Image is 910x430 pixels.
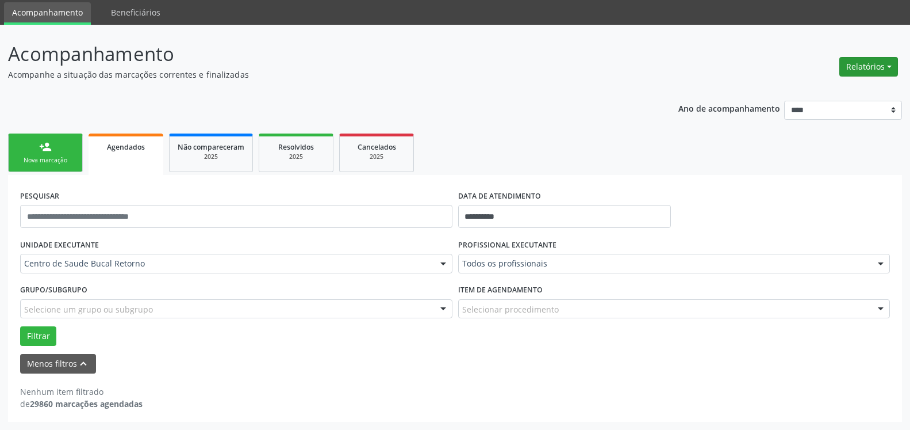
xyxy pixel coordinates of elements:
[20,187,59,205] label: PESQUISAR
[39,140,52,153] div: person_add
[458,187,541,205] label: DATA DE ATENDIMENTO
[24,303,153,315] span: Selecione um grupo ou subgrupo
[20,386,143,398] div: Nenhum item filtrado
[178,153,244,161] div: 2025
[178,142,244,152] span: Não compareceram
[20,398,143,410] div: de
[17,156,74,165] div: Nova marcação
[8,69,634,81] p: Acompanhe a situação das marcações correntes e finalizadas
[839,57,898,77] button: Relatórios
[20,236,99,254] label: UNIDADE EXECUTANTE
[267,153,325,161] div: 2025
[107,142,145,152] span: Agendados
[458,281,543,299] label: Item de agendamento
[30,398,143,409] strong: 29860 marcações agendadas
[678,101,780,115] p: Ano de acompanhamento
[77,357,90,370] i: keyboard_arrow_up
[462,303,559,315] span: Selecionar procedimento
[4,2,91,25] a: Acompanhamento
[348,153,405,161] div: 2025
[20,326,56,346] button: Filtrar
[278,142,314,152] span: Resolvidos
[20,354,96,374] button: Menos filtroskeyboard_arrow_up
[462,258,867,269] span: Todos os profissionais
[24,258,429,269] span: Centro de Saude Bucal Retorno
[8,40,634,69] p: Acompanhamento
[103,2,168,22] a: Beneficiários
[20,281,87,299] label: Grupo/Subgrupo
[458,236,556,254] label: PROFISSIONAL EXECUTANTE
[358,142,396,152] span: Cancelados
